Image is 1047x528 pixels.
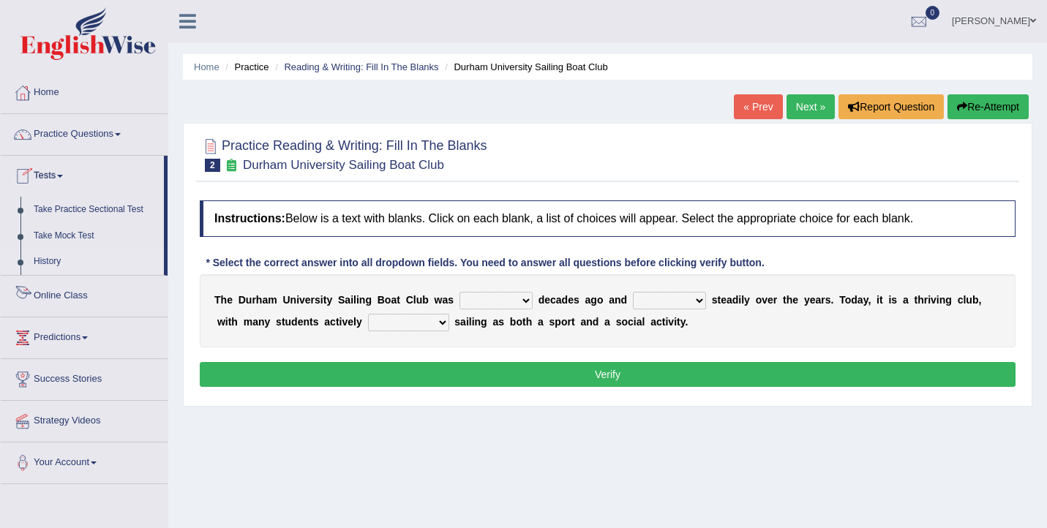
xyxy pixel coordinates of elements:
[756,294,762,306] b: o
[200,362,1016,387] button: Verify
[323,294,327,306] b: t
[792,294,798,306] b: e
[205,159,220,172] span: 2
[538,316,544,328] b: a
[268,294,277,306] b: m
[516,316,522,328] b: o
[773,294,777,306] b: r
[311,294,315,306] b: r
[466,316,469,328] b: i
[544,294,550,306] b: e
[863,294,868,306] b: y
[194,61,219,72] a: Home
[510,316,517,328] b: b
[621,316,628,328] b: o
[350,294,353,306] b: i
[285,316,292,328] b: u
[839,294,845,306] b: T
[1,276,168,312] a: Online Class
[200,135,487,172] h2: Practice Reading & Writing: Fill In The Blanks
[221,294,228,306] b: h
[586,316,593,328] b: n
[481,316,487,328] b: g
[1,156,164,192] a: Tests
[783,294,787,306] b: t
[252,294,255,306] b: r
[356,316,362,328] b: y
[336,316,339,328] b: t
[345,294,350,306] b: a
[685,316,688,328] b: .
[768,294,773,306] b: e
[609,294,615,306] b: a
[228,316,232,328] b: t
[550,294,556,306] b: c
[1,114,168,151] a: Practice Questions
[413,294,416,306] b: l
[556,294,562,306] b: a
[359,294,366,306] b: n
[252,316,258,328] b: a
[526,316,533,328] b: h
[296,294,299,306] b: i
[845,294,852,306] b: o
[225,316,228,328] b: i
[460,316,466,328] b: a
[868,294,871,306] b: ,
[256,294,263,306] b: h
[727,294,732,306] b: a
[397,294,400,306] b: t
[787,294,793,306] b: h
[231,316,238,328] b: h
[615,294,621,306] b: n
[338,294,345,306] b: S
[222,60,269,74] li: Practice
[276,316,282,328] b: s
[734,94,782,119] a: « Prev
[732,294,739,306] b: d
[656,316,662,328] b: c
[810,294,816,306] b: e
[538,294,545,306] b: d
[914,294,917,306] b: t
[498,316,504,328] b: s
[549,316,555,328] b: s
[945,294,952,306] b: g
[877,294,879,306] b: i
[1,442,168,479] a: Your Account
[926,6,940,20] span: 0
[674,316,677,328] b: i
[262,294,268,306] b: a
[214,294,221,306] b: T
[320,294,323,306] b: i
[821,294,825,306] b: r
[597,294,604,306] b: o
[282,316,285,328] b: t
[227,294,233,306] b: e
[522,316,526,328] b: t
[815,294,821,306] b: a
[939,294,946,306] b: n
[712,294,718,306] b: s
[214,212,285,225] b: Instructions:
[585,294,591,306] b: a
[650,316,656,328] b: a
[903,294,909,306] b: a
[324,316,330,328] b: a
[762,294,768,306] b: v
[718,294,721,306] b: t
[284,61,438,72] a: Reading & Writing: Fill In The Blanks
[435,294,443,306] b: w
[590,294,597,306] b: g
[637,316,642,328] b: a
[282,294,290,306] b: U
[642,316,645,328] b: l
[472,316,475,328] b: i
[385,294,391,306] b: o
[931,294,937,306] b: v
[634,316,637,328] b: i
[831,294,834,306] b: .
[27,249,164,275] a: History
[224,159,239,173] small: Exam occurring question
[804,294,810,306] b: y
